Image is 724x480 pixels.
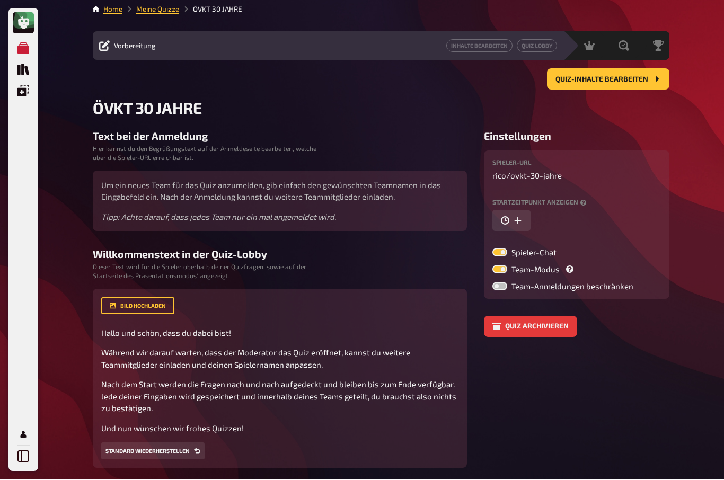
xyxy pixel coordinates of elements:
[492,265,576,274] label: Team-Modus
[101,380,458,413] span: Nach dem Start werden die Fragen nach und nach aufgedeckt und bleiben bis zum Ende verfügbar. Jed...
[101,328,231,338] span: Hallo und schön, dass du dabei bist!
[484,130,669,143] h3: Einstellungen
[122,4,179,15] li: Meine Quizze
[492,159,661,166] label: Spieler-URL
[446,40,513,52] a: Inhalte Bearbeiten
[492,199,661,206] label: Startzeitpunkt anzeigen
[101,298,174,315] button: Bild hochladen
[484,316,577,337] button: Quiz archivieren
[93,130,467,143] h3: Text bei der Anmeldung
[114,42,156,50] span: Vorbereitung
[517,40,557,52] a: Quiz Lobby
[101,212,336,222] i: Tipp: Achte darauf, dass jedes Team nur ein mal angemeldet wird.
[136,5,179,14] a: Meine Quizze
[93,99,201,118] span: ÖVKT 30 JAHRE
[93,263,317,281] small: Dieser Text wird für die Spieler oberhalb deiner Quizfragen, sowie auf der Startseite des Präsent...
[13,59,34,81] a: Quiz Sammlung
[492,282,633,291] label: Team-Anmeldungen beschränken
[492,170,661,182] p: rico /
[103,5,122,14] a: Home
[101,443,205,460] button: Standard wiederherstellen
[101,180,458,203] p: Um ein neues Team für das Quiz anzumelden, gib einfach den gewünschten Teamnamen in das Eingabefe...
[101,348,412,370] span: Während wir darauf warten, dass der Moderator das Quiz eröffnet, kannst du weitere Teammitglieder...
[510,170,562,182] span: ovkt-30-jahre
[13,38,34,59] a: Meine Quizze
[101,424,244,433] span: Und nun wünschen wir frohes Quizzen!
[93,145,317,163] small: Hier kannst du den Begrüßungstext auf der Anmeldeseite bearbeiten, welche über die Spieler-URL er...
[13,424,34,446] a: Mein Konto
[93,248,467,261] h3: Willkommenstext in der Quiz-Lobby
[179,4,242,15] li: ÖVKT 30 JAHRE
[547,69,669,90] button: Quiz-Inhalte bearbeiten
[492,248,557,257] label: Spieler-Chat
[555,76,648,84] span: Quiz-Inhalte bearbeiten
[103,4,122,15] li: Home
[13,81,34,102] a: Einblendungen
